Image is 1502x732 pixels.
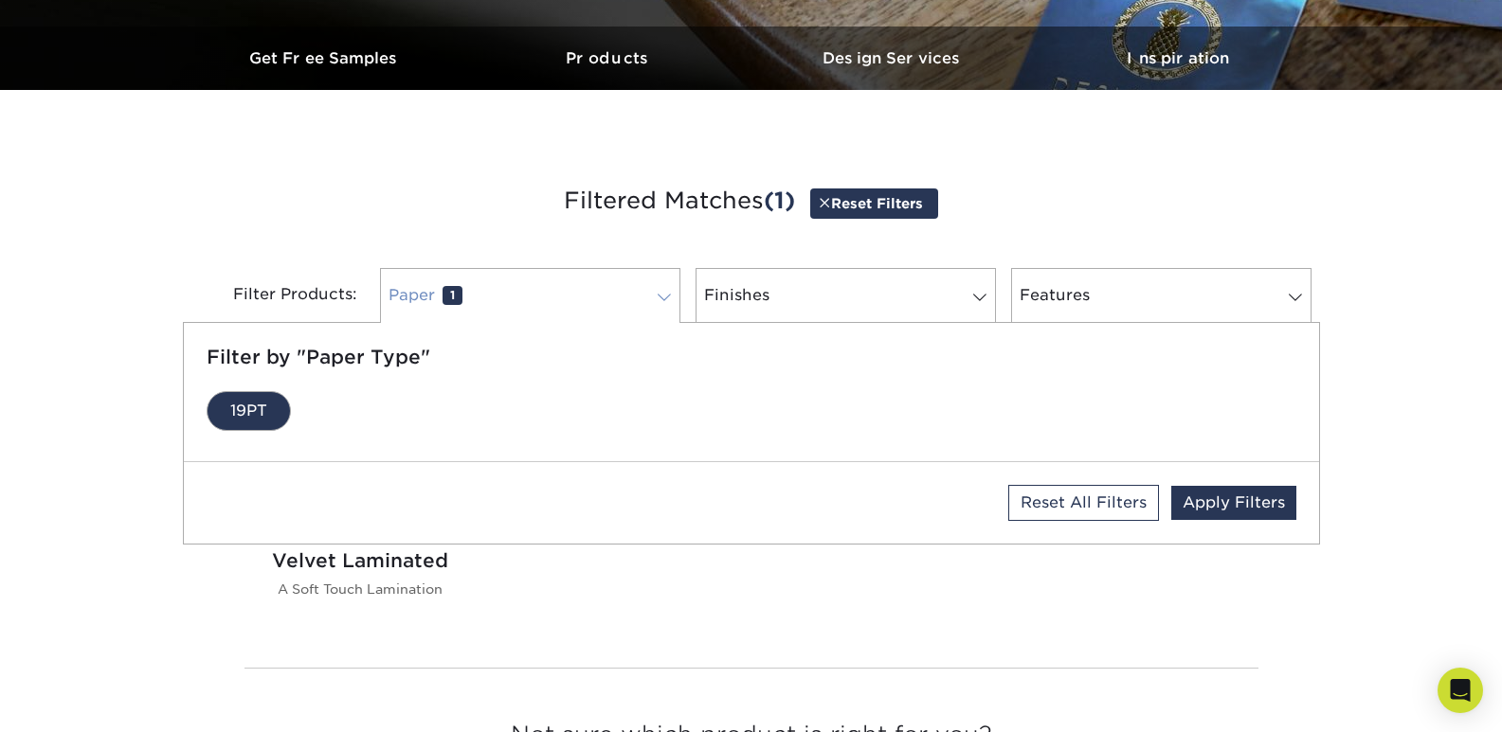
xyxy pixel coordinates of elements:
span: 1 [443,286,462,305]
h3: Products [467,49,751,67]
a: Get Free Samples [183,27,467,90]
a: Reset Filters [810,188,938,218]
h3: Filtered Matches [197,158,1306,245]
h3: Inspiration [1036,49,1320,67]
h3: Design Services [751,49,1036,67]
h2: Velvet Laminated [253,549,468,572]
a: Paper1 [380,268,680,323]
a: Products [467,27,751,90]
a: Apply Filters [1171,486,1296,520]
div: Filter Products: [183,268,372,323]
a: Features [1011,268,1312,323]
a: Design Services [751,27,1036,90]
a: 19PT [207,391,291,431]
a: Reset All Filters [1008,485,1159,521]
h3: Get Free Samples [183,49,467,67]
h5: Filter by "Paper Type" [207,346,1296,368]
div: Open Intercom Messenger [1438,668,1483,713]
p: A Soft Touch Lamination [253,580,468,598]
a: Inspiration [1036,27,1320,90]
span: (1) [764,187,795,214]
a: Finishes [696,268,996,323]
